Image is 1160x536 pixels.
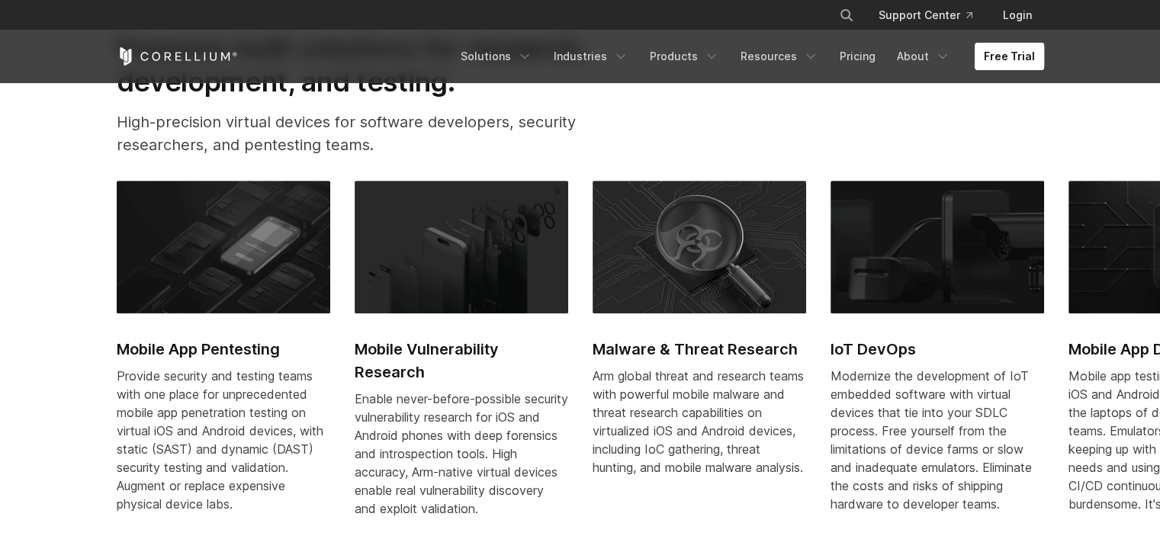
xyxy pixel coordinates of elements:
div: Modernize the development of IoT embedded software with virtual devices that tie into your SDLC p... [831,367,1044,513]
a: Solutions [451,43,541,70]
h2: IoT DevOps [831,338,1044,361]
a: IoT DevOps IoT DevOps Modernize the development of IoT embedded software with virtual devices tha... [831,181,1044,531]
a: Corellium Home [117,47,238,66]
a: Support Center [866,2,985,29]
img: Malware & Threat Research [593,181,806,313]
button: Search [833,2,860,29]
a: Mobile Vulnerability Research Mobile Vulnerability Research Enable never-before-possible security... [355,181,568,536]
h2: Mobile Vulnerability Research [355,338,568,384]
a: Resources [731,43,827,70]
div: Enable never-before-possible security vulnerability research for iOS and Android phones with deep... [355,390,568,518]
a: Pricing [831,43,885,70]
img: IoT DevOps [831,181,1044,313]
h2: Mobile App Pentesting [117,338,330,361]
a: Products [641,43,728,70]
p: High-precision virtual devices for software developers, security researchers, and pentesting teams. [117,111,637,156]
a: Mobile App Pentesting Mobile App Pentesting Provide security and testing teams with one place for... [117,181,330,531]
div: Provide security and testing teams with one place for unprecedented mobile app penetration testin... [117,367,330,513]
a: Login [991,2,1044,29]
a: About [888,43,959,70]
a: Industries [545,43,638,70]
div: Arm global threat and research teams with powerful mobile malware and threat research capabilitie... [593,367,806,477]
div: Navigation Menu [451,43,1044,70]
a: Malware & Threat Research Malware & Threat Research Arm global threat and research teams with pow... [593,181,806,495]
img: Mobile Vulnerability Research [355,181,568,313]
div: Navigation Menu [821,2,1044,29]
h2: Malware & Threat Research [593,338,806,361]
a: Free Trial [975,43,1044,70]
img: Mobile App Pentesting [117,181,330,313]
